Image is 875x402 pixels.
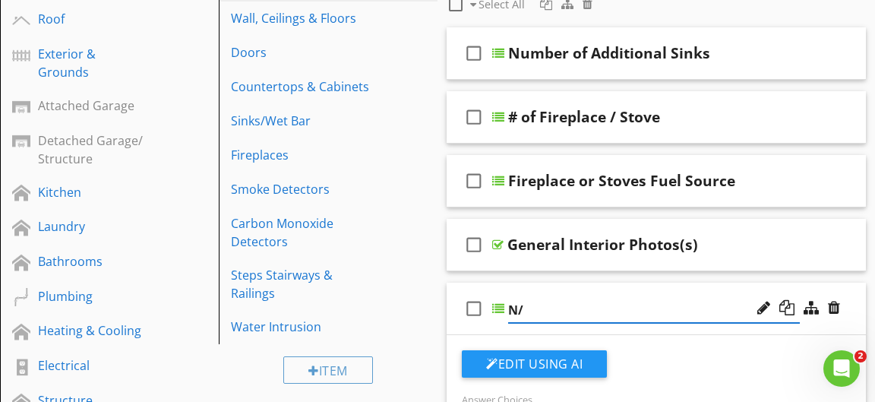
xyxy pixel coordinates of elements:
[38,287,147,305] div: Plumbing
[462,290,486,327] i: check_box_outline_blank
[231,318,373,336] div: Water Intrusion
[38,252,147,271] div: Bathrooms
[462,35,486,71] i: check_box_outline_blank
[854,350,867,362] span: 2
[38,97,147,115] div: Attached Garage
[231,112,373,130] div: Sinks/Wet Bar
[38,131,147,168] div: Detached Garage/ Structure
[38,183,147,201] div: Kitchen
[231,78,373,96] div: Countertops & Cabinets
[231,180,373,198] div: Smoke Detectors
[231,43,373,62] div: Doors
[508,44,710,62] div: Number of Additional Sinks
[508,108,660,126] div: # of Fireplace / Stove
[231,146,373,164] div: Fireplaces
[462,350,607,378] button: Edit Using AI
[823,350,860,387] iframe: Intercom live chat
[283,356,373,384] div: Item
[231,266,373,302] div: Steps Stairways & Railings
[508,172,735,190] div: Fireplace or Stoves Fuel Source
[462,163,486,199] i: check_box_outline_blank
[462,226,486,263] i: check_box_outline_blank
[38,10,147,28] div: Roof
[507,236,698,254] div: General Interior Photos(s)
[38,356,147,375] div: Electrical
[38,45,147,81] div: Exterior & Grounds
[231,9,373,27] div: Wall, Ceilings & Floors
[38,217,147,236] div: Laundry
[231,214,373,251] div: Carbon Monoxide Detectors
[38,321,147,340] div: Heating & Cooling
[462,99,486,135] i: check_box_outline_blank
